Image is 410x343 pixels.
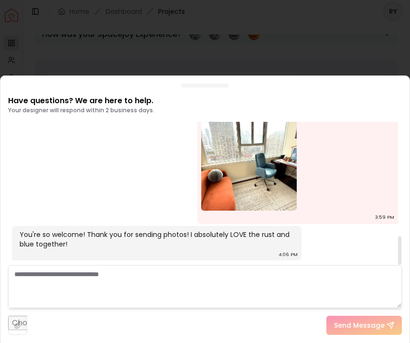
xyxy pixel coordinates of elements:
p: Your designer will respond within 2 business days. [8,107,154,114]
div: 3:59 PM [375,213,394,222]
img: Chat Image [299,115,394,211]
p: Have questions? We are here to help. [8,95,154,107]
img: Chat Image [201,115,297,211]
div: You're so welcome! Thank you for sending photos! I absolutely LOVE the rust and blue together! [20,230,292,249]
div: 4:06 PM [279,250,298,259]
